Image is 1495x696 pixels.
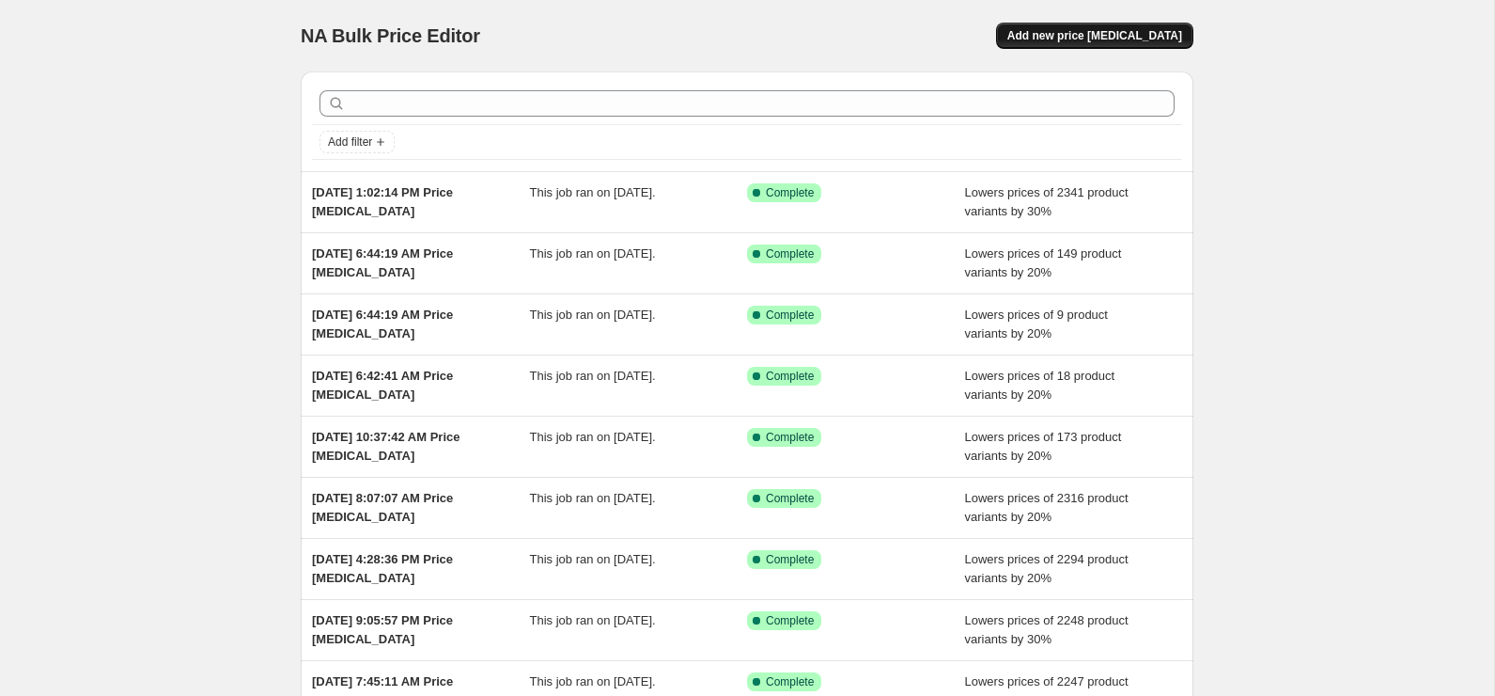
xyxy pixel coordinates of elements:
span: [DATE] 1:02:14 PM Price [MEDICAL_DATA] [312,185,453,218]
span: This job ran on [DATE]. [530,552,656,566]
span: NA Bulk Price Editor [301,25,480,46]
button: Add filter [319,131,395,153]
span: Add new price [MEDICAL_DATA] [1007,28,1182,43]
span: Lowers prices of 9 product variants by 20% [965,308,1108,340]
span: Complete [766,246,814,261]
span: Lowers prices of 2316 product variants by 20% [965,491,1129,524]
span: [DATE] 6:44:19 AM Price [MEDICAL_DATA] [312,246,453,279]
button: Add new price [MEDICAL_DATA] [996,23,1193,49]
span: Complete [766,613,814,628]
span: Complete [766,430,814,445]
span: Add filter [328,134,372,150]
span: Complete [766,552,814,567]
span: Complete [766,491,814,506]
span: This job ran on [DATE]. [530,185,656,199]
span: [DATE] 10:37:42 AM Price [MEDICAL_DATA] [312,430,460,463]
span: Lowers prices of 173 product variants by 20% [965,430,1122,463]
span: [DATE] 8:07:07 AM Price [MEDICAL_DATA] [312,491,453,524]
span: This job ran on [DATE]. [530,369,656,383]
span: [DATE] 4:28:36 PM Price [MEDICAL_DATA] [312,552,453,585]
span: Lowers prices of 2248 product variants by 30% [965,613,1129,646]
span: [DATE] 6:42:41 AM Price [MEDICAL_DATA] [312,369,453,402]
span: Complete [766,308,814,323]
span: This job ran on [DATE]. [530,674,656,688]
span: Complete [766,674,814,689]
span: This job ran on [DATE]. [530,308,656,322]
span: This job ran on [DATE]. [530,430,656,444]
span: Lowers prices of 2294 product variants by 20% [965,552,1129,585]
span: Complete [766,185,814,200]
span: This job ran on [DATE]. [530,613,656,627]
span: Lowers prices of 18 product variants by 20% [965,369,1115,402]
span: This job ran on [DATE]. [530,491,656,505]
span: This job ran on [DATE]. [530,246,656,261]
span: [DATE] 6:44:19 AM Price [MEDICAL_DATA] [312,308,453,340]
span: Lowers prices of 2341 product variants by 30% [965,185,1129,218]
span: [DATE] 9:05:57 PM Price [MEDICAL_DATA] [312,613,453,646]
span: Complete [766,369,814,384]
span: Lowers prices of 149 product variants by 20% [965,246,1122,279]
